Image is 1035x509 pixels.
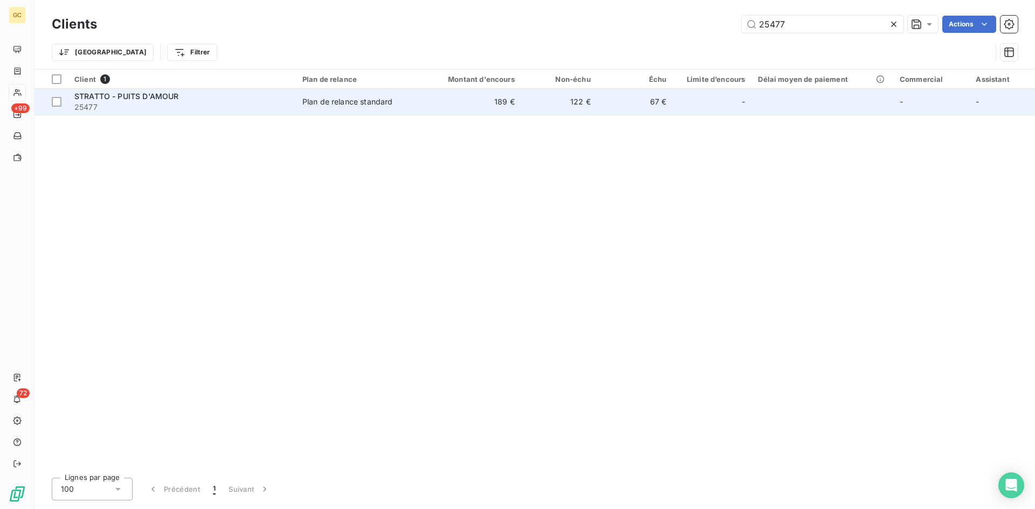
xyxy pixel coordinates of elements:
span: - [900,97,903,106]
button: Actions [942,16,996,33]
span: - [742,96,745,107]
img: Logo LeanPay [9,485,26,503]
div: Montant d'encours [426,75,515,83]
span: 1 [100,74,110,84]
button: Précédent [141,478,206,500]
span: Client [74,75,96,83]
div: Échu [604,75,667,83]
div: Non-échu [528,75,591,83]
span: 1 [213,484,216,494]
span: STRATTO - PUITS D'AMOUR [74,92,178,101]
span: - [976,97,979,106]
div: Limite d’encours [680,75,746,83]
div: Assistant [976,75,1029,83]
span: 100 [61,484,74,494]
button: 1 [206,478,222,500]
span: 25477 [74,102,289,113]
div: GC [9,6,26,24]
button: [GEOGRAPHIC_DATA] [52,44,154,61]
h3: Clients [52,15,97,34]
div: Plan de relance standard [302,96,393,107]
span: 72 [17,388,30,398]
td: 189 € [419,89,521,115]
span: +99 [11,103,30,113]
input: Rechercher [742,16,903,33]
td: 122 € [521,89,597,115]
button: Suivant [222,478,277,500]
div: Open Intercom Messenger [998,472,1024,498]
div: Délai moyen de paiement [758,75,887,83]
td: 67 € [597,89,673,115]
div: Commercial [900,75,963,83]
div: Plan de relance [302,75,413,83]
button: Filtrer [167,44,217,61]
